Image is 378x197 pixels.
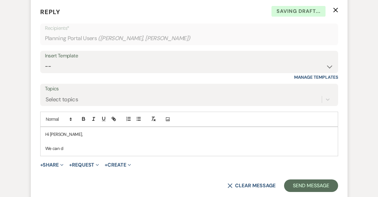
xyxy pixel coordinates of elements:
p: Hi [PERSON_NAME], [45,131,333,138]
span: + [40,162,43,168]
span: ( [PERSON_NAME], [PERSON_NAME] ) [98,34,190,43]
p: We can d [45,145,333,152]
button: Clear message [227,183,275,188]
div: Select topics [46,95,78,104]
button: Create [105,162,131,168]
p: Recipients* [45,24,333,32]
button: Request [69,162,99,168]
div: Planning Portal Users [45,32,333,45]
span: + [105,162,107,168]
div: Insert Template [45,51,333,61]
span: Reply [40,8,60,16]
label: Topics [45,84,333,93]
button: Send Message [284,179,338,192]
span: Saving draft... [271,6,326,17]
span: + [69,162,72,168]
button: Share [40,162,64,168]
a: Manage Templates [294,74,338,80]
